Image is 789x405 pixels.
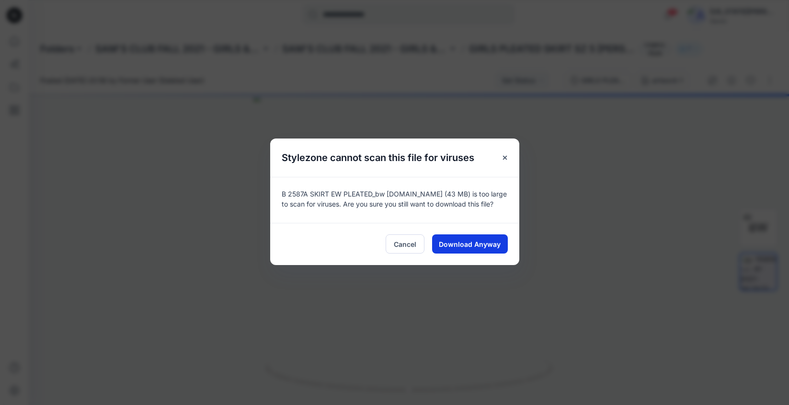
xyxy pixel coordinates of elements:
button: Close [496,149,514,166]
div: B 2587A SKIRT EW PLEATED_bw [DOMAIN_NAME] (43 MB) is too large to scan for viruses. Are you sure ... [270,177,519,223]
h5: Stylezone cannot scan this file for viruses [270,139,486,177]
span: Cancel [394,239,416,249]
span: Download Anyway [439,239,501,249]
button: Cancel [386,234,424,254]
button: Download Anyway [432,234,508,254]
